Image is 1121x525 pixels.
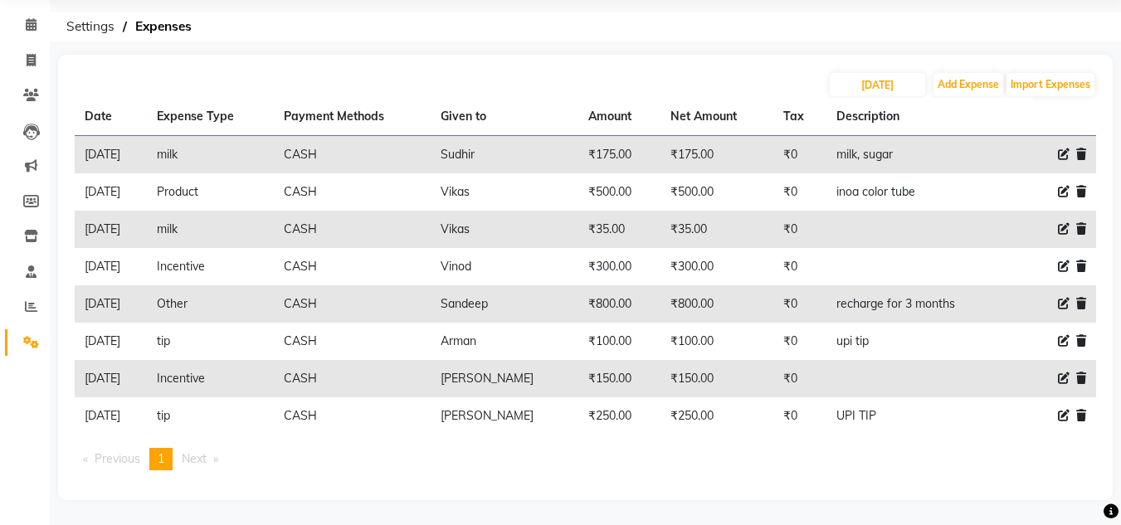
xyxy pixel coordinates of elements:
td: upi tip [826,323,1007,360]
td: CASH [274,248,431,285]
td: ₹300.00 [578,248,660,285]
th: Net Amount [660,98,773,136]
span: Previous [95,451,140,466]
td: ₹300.00 [660,248,773,285]
td: tip [147,323,274,360]
td: Vikas [431,211,578,248]
td: UPI TIP [826,397,1007,435]
td: ₹175.00 [660,136,773,174]
td: tip [147,397,274,435]
td: CASH [274,173,431,211]
td: Arman [431,323,578,360]
td: CASH [274,136,431,174]
td: CASH [274,397,431,435]
td: CASH [274,323,431,360]
td: ₹250.00 [578,397,660,435]
td: Sudhir [431,136,578,174]
td: [DATE] [75,173,147,211]
td: CASH [274,285,431,323]
th: Expense Type [147,98,274,136]
td: Incentive [147,248,274,285]
button: Add Expense [933,73,1003,96]
td: ₹0 [773,397,826,435]
td: ₹35.00 [660,211,773,248]
td: CASH [274,360,431,397]
td: ₹800.00 [578,285,660,323]
td: ₹250.00 [660,397,773,435]
th: Description [826,98,1007,136]
th: Amount [578,98,660,136]
td: ₹500.00 [578,173,660,211]
td: ₹150.00 [660,360,773,397]
input: PLACEHOLDER.DATE [830,73,925,96]
td: ₹150.00 [578,360,660,397]
td: Sandeep [431,285,578,323]
span: Next [182,451,207,466]
button: Import Expenses [1006,73,1094,96]
td: [DATE] [75,323,147,360]
td: ₹0 [773,248,826,285]
span: Settings [58,12,123,41]
td: [PERSON_NAME] [431,360,578,397]
td: ₹0 [773,136,826,174]
nav: Pagination [75,448,1096,470]
td: ₹0 [773,211,826,248]
th: Date [75,98,147,136]
td: [PERSON_NAME] [431,397,578,435]
td: ₹0 [773,173,826,211]
td: ₹35.00 [578,211,660,248]
td: [DATE] [75,248,147,285]
td: ₹0 [773,323,826,360]
td: [DATE] [75,397,147,435]
td: ₹175.00 [578,136,660,174]
td: ₹100.00 [578,323,660,360]
td: ₹800.00 [660,285,773,323]
th: Given to [431,98,578,136]
td: CASH [274,211,431,248]
th: Tax [773,98,826,136]
th: Payment Methods [274,98,431,136]
td: milk, sugar [826,136,1007,174]
td: recharge for 3 months [826,285,1007,323]
td: Vikas [431,173,578,211]
td: inoa color tube [826,173,1007,211]
td: [DATE] [75,360,147,397]
td: [DATE] [75,211,147,248]
span: Expenses [127,12,200,41]
td: Product [147,173,274,211]
span: 1 [158,451,164,466]
td: milk [147,136,274,174]
td: ₹0 [773,285,826,323]
td: milk [147,211,274,248]
td: Other [147,285,274,323]
td: [DATE] [75,285,147,323]
td: ₹500.00 [660,173,773,211]
td: [DATE] [75,136,147,174]
td: Vinod [431,248,578,285]
td: Incentive [147,360,274,397]
td: ₹0 [773,360,826,397]
td: ₹100.00 [660,323,773,360]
